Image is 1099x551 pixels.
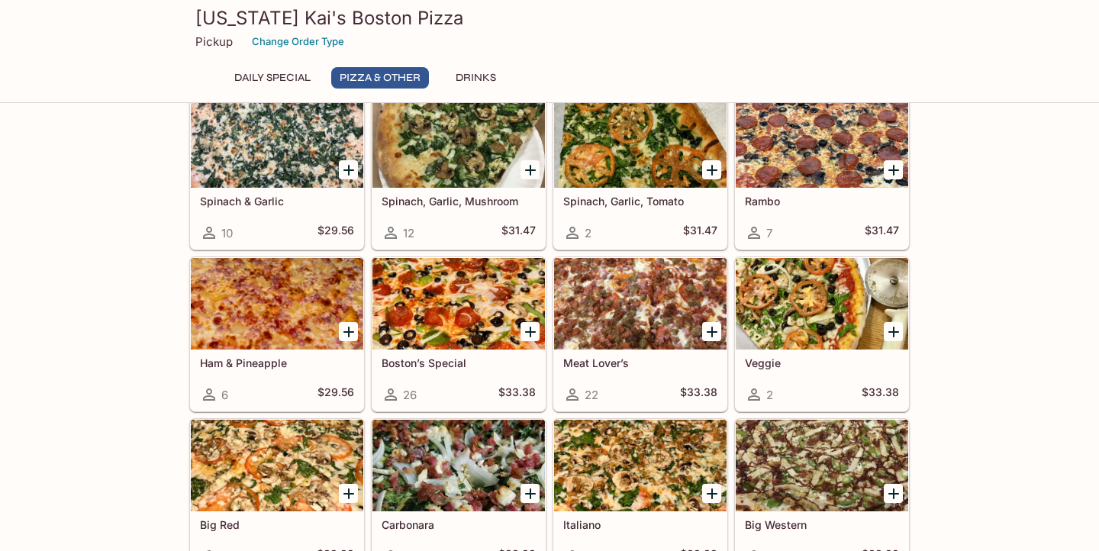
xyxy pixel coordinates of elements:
[317,385,354,404] h5: $29.56
[862,385,899,404] h5: $33.38
[702,484,721,503] button: Add Italiano
[563,195,717,208] h5: Spinach, Garlic, Tomato
[245,30,351,53] button: Change Order Type
[702,160,721,179] button: Add Spinach, Garlic, Tomato
[372,420,545,511] div: Carbonara
[554,96,727,188] div: Spinach, Garlic, Tomato
[339,484,358,503] button: Add Big Red
[372,258,545,350] div: Boston’s Special
[865,224,899,242] h5: $31.47
[683,224,717,242] h5: $31.47
[501,224,536,242] h5: $31.47
[221,388,228,402] span: 6
[884,484,903,503] button: Add Big Western
[372,257,546,411] a: Boston’s Special26$33.38
[382,195,536,208] h5: Spinach, Garlic, Mushroom
[441,67,510,89] button: Drinks
[339,322,358,341] button: Add Ham & Pineapple
[735,257,909,411] a: Veggie2$33.38
[498,385,536,404] h5: $33.38
[403,388,417,402] span: 26
[736,420,908,511] div: Big Western
[585,388,598,402] span: 22
[195,34,233,49] p: Pickup
[191,420,363,511] div: Big Red
[736,258,908,350] div: Veggie
[382,356,536,369] h5: Boston’s Special
[339,160,358,179] button: Add Spinach & Garlic
[221,226,233,240] span: 10
[191,96,363,188] div: Spinach & Garlic
[745,518,899,531] h5: Big Western
[766,226,772,240] span: 7
[520,484,540,503] button: Add Carbonara
[372,95,546,250] a: Spinach, Garlic, Mushroom12$31.47
[200,518,354,531] h5: Big Red
[585,226,591,240] span: 2
[403,226,414,240] span: 12
[745,195,899,208] h5: Rambo
[195,6,904,30] h3: [US_STATE] Kai's Boston Pizza
[766,388,773,402] span: 2
[554,258,727,350] div: Meat Lover’s
[884,322,903,341] button: Add Veggie
[226,67,319,89] button: Daily Special
[331,67,429,89] button: Pizza & Other
[553,257,727,411] a: Meat Lover’s22$33.38
[200,356,354,369] h5: Ham & Pineapple
[736,96,908,188] div: Rambo
[190,257,364,411] a: Ham & Pineapple6$29.56
[563,518,717,531] h5: Italiano
[372,96,545,188] div: Spinach, Garlic, Mushroom
[200,195,354,208] h5: Spinach & Garlic
[680,385,717,404] h5: $33.38
[553,95,727,250] a: Spinach, Garlic, Tomato2$31.47
[884,160,903,179] button: Add Rambo
[702,322,721,341] button: Add Meat Lover’s
[563,356,717,369] h5: Meat Lover’s
[554,420,727,511] div: Italiano
[190,95,364,250] a: Spinach & Garlic10$29.56
[520,160,540,179] button: Add Spinach, Garlic, Mushroom
[191,258,363,350] div: Ham & Pineapple
[317,224,354,242] h5: $29.56
[745,356,899,369] h5: Veggie
[382,518,536,531] h5: Carbonara
[735,95,909,250] a: Rambo7$31.47
[520,322,540,341] button: Add Boston’s Special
